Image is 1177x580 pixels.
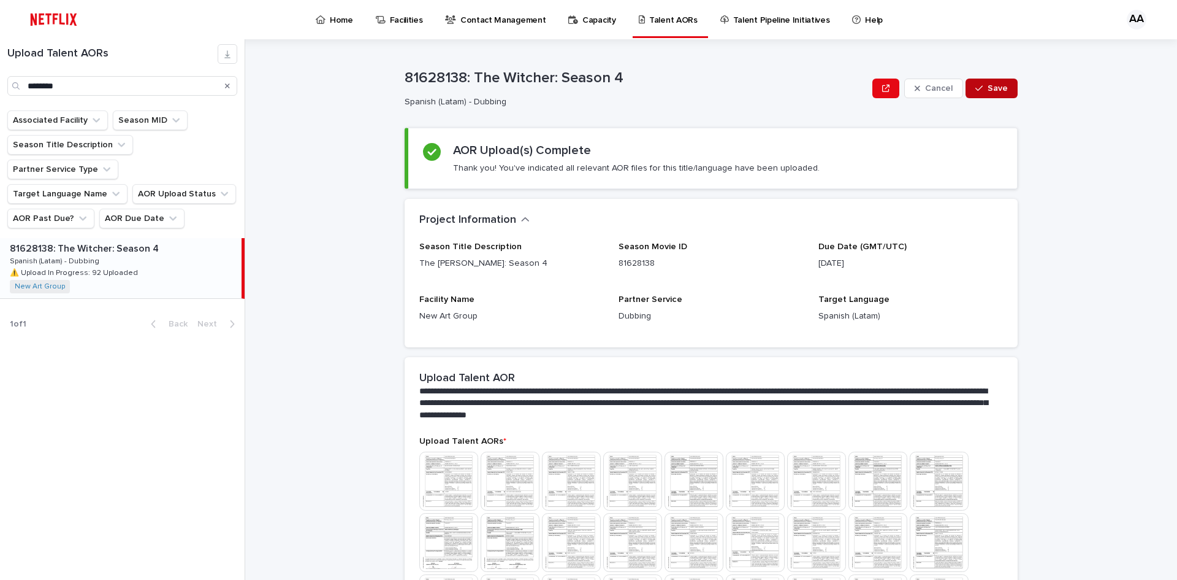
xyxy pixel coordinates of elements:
[1127,10,1146,29] div: AA
[453,143,591,158] h2: AOR Upload(s) Complete
[7,209,94,228] button: AOR Past Due?
[7,160,118,179] button: Partner Service Type
[619,310,803,323] p: Dubbing
[904,79,963,98] button: Cancel
[818,257,1003,270] p: [DATE]
[419,372,515,385] h2: Upload Talent AOR
[419,310,604,323] p: New Art Group
[419,295,474,304] span: Facility Name
[419,437,506,446] span: Upload Talent AORs
[10,241,161,255] p: 81628138: The Witcher: Season 4
[818,242,907,251] span: Due Date (GMT/UTC)
[619,295,682,304] span: Partner Service
[966,79,1018,98] button: Save
[25,7,83,32] img: ifQbXi3ZQGMSEF7WDB7W
[818,310,1003,323] p: Spanish (Latam)
[113,110,188,130] button: Season MID
[197,320,224,328] span: Next
[619,257,803,270] p: 81628138
[7,47,218,61] h1: Upload Talent AORs
[988,84,1008,93] span: Save
[453,163,820,174] p: Thank you! You've indicated all relevant AOR files for this title/language have been uploaded.
[7,110,108,130] button: Associated Facility
[192,319,245,330] button: Next
[161,320,188,328] span: Back
[141,319,192,330] button: Back
[15,282,65,291] a: New Art Group
[619,242,687,251] span: Season Movie ID
[7,184,128,204] button: Target Language Name
[419,214,530,227] button: Project Information
[419,214,516,227] h2: Project Information
[132,184,236,204] button: AOR Upload Status
[419,257,604,270] p: The [PERSON_NAME]: Season 4
[7,76,237,96] input: Search
[99,209,185,228] button: AOR Due Date
[10,266,140,277] p: ⚠️ Upload In Progress: 92 Uploaded
[818,295,889,304] span: Target Language
[405,97,863,107] p: Spanish (Latam) - Dubbing
[419,242,522,251] span: Season Title Description
[7,135,133,155] button: Season Title Description
[405,69,867,87] p: 81628138: The Witcher: Season 4
[10,255,102,266] p: Spanish (Latam) - Dubbing
[925,84,953,93] span: Cancel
